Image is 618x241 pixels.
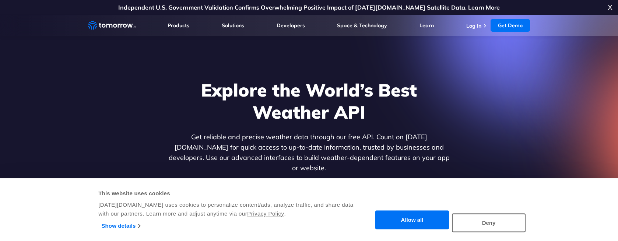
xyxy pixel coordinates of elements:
[452,213,526,232] button: Deny
[337,22,387,29] a: Space & Technology
[375,211,449,230] button: Allow all
[491,19,530,32] a: Get Demo
[118,4,500,11] a: Independent U.S. Government Validation Confirms Overwhelming Positive Impact of [DATE][DOMAIN_NAM...
[247,210,284,217] a: Privacy Policy
[98,200,354,218] div: [DATE][DOMAIN_NAME] uses cookies to personalize content/ads, analyze traffic, and share data with...
[168,22,189,29] a: Products
[98,189,354,198] div: This website uses cookies
[466,22,481,29] a: Log In
[419,22,434,29] a: Learn
[167,79,451,123] h1: Explore the World’s Best Weather API
[222,22,244,29] a: Solutions
[88,20,136,31] a: Home link
[102,220,140,231] a: Show details
[277,22,305,29] a: Developers
[167,132,451,173] p: Get reliable and precise weather data through our free API. Count on [DATE][DOMAIN_NAME] for quic...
